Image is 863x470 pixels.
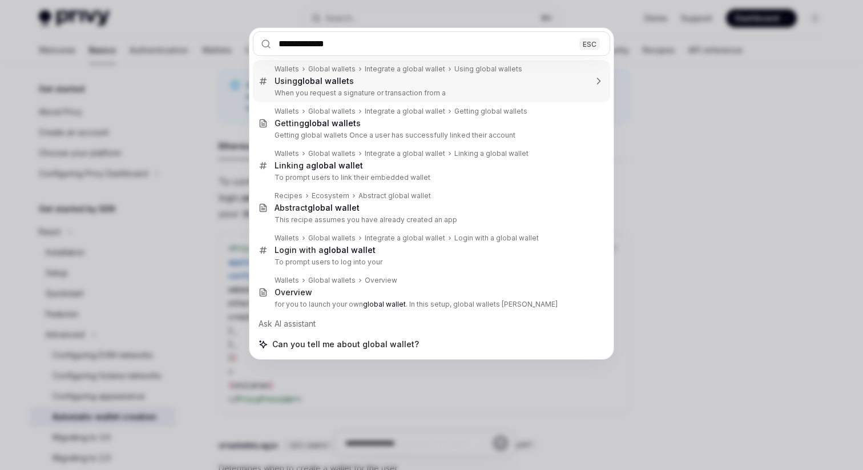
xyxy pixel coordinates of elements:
p: This recipe assumes you have already created an app [275,215,586,224]
b: global wallet [311,160,363,170]
div: Recipes [275,191,303,200]
b: global wallet [363,300,406,308]
div: Linking a global wallet [454,149,529,158]
div: Integrate a global wallet [365,65,445,74]
div: Overview [365,276,397,285]
div: Integrate a global wallet [365,234,445,243]
div: Using s [275,76,354,86]
div: Global wallets [308,276,356,285]
div: Wallets [275,234,299,243]
div: Login with a global wallet [454,234,539,243]
div: Getting global wallets [454,107,527,116]
b: global wallet [324,245,376,255]
div: Global wallets [308,149,356,158]
div: Ecosystem [312,191,349,200]
b: global wallet [297,76,349,86]
p: To prompt users to log into your [275,258,586,267]
div: Wallets [275,65,299,74]
p: Getting global wallets Once a user has successfully linked their account [275,131,586,140]
div: Global wallets [308,234,356,243]
b: global wallet [308,203,360,212]
div: Wallets [275,107,299,116]
p: To prompt users to link their embedded wallet [275,173,586,182]
div: Getting s [275,118,361,128]
b: global wallet [304,118,356,128]
div: Global wallets [308,65,356,74]
div: Linking a [275,160,363,171]
div: Ask AI assistant [253,314,610,334]
div: Global wallets [308,107,356,116]
div: Using global wallets [454,65,522,74]
div: Abstract global wallet [358,191,431,200]
div: Abstract [275,203,360,213]
div: Wallets [275,149,299,158]
span: Can you tell me about global wallet? [272,339,419,350]
div: Integrate a global wallet [365,149,445,158]
div: ESC [579,38,600,50]
p: for you to launch your own . In this setup, global wallets [PERSON_NAME] [275,300,586,309]
div: Wallets [275,276,299,285]
p: When you request a signature or transaction from a [275,89,586,98]
div: Integrate a global wallet [365,107,445,116]
div: Overview [275,287,312,298]
div: Login with a [275,245,376,255]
